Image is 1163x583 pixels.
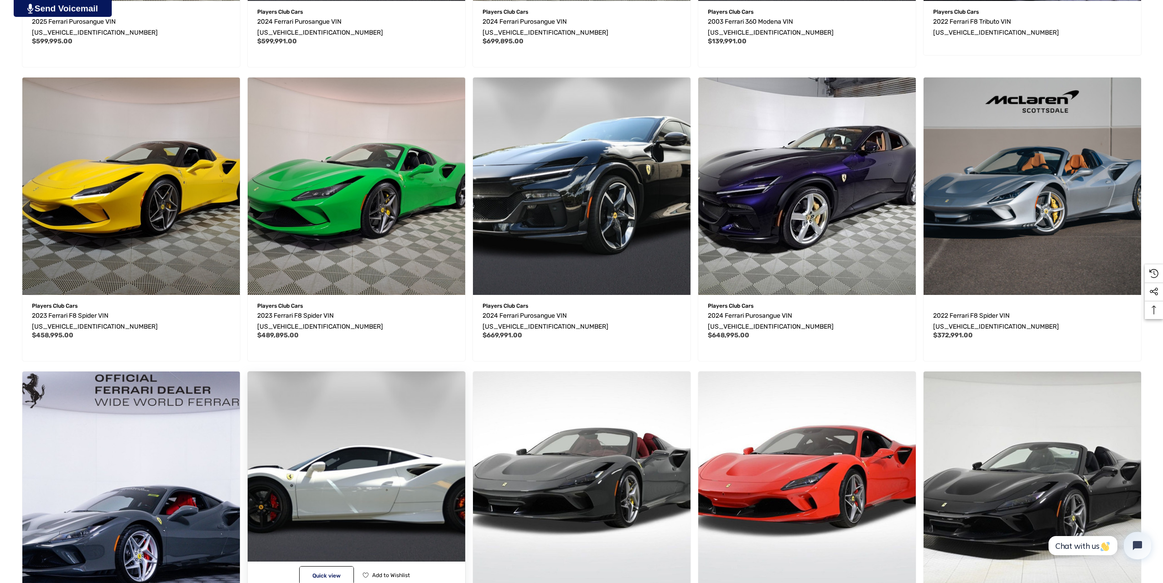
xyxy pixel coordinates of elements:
[483,300,681,312] p: Players Club Cars
[698,77,916,295] a: 2024 Ferrari Purosangue VIN ZSG06VTA7R0305445,$648,995.00
[708,18,834,36] span: 2003 Ferrari 360 Modena VIN [US_VEHICLE_IDENTIFICATION_NUMBER]
[32,300,230,312] p: Players Club Cars
[248,77,465,295] a: 2023 Ferrari F8 Spider VIN ZFF93LMA7P0290414,$489,895.00
[483,18,608,36] span: 2024 Ferrari Purosangue VIN [US_VEHICLE_IDENTIFICATION_NUMBER]
[708,312,834,330] span: 2024 Ferrari Purosangue VIN [US_VEHICLE_IDENTIFICATION_NUMBER]
[1145,305,1163,315] svg: Top
[257,18,383,36] span: 2024 Ferrari Purosangue VIN [US_VEHICLE_IDENTIFICATION_NUMBER]
[473,77,691,295] img: For Sale 2024 Ferrari Purosangue VIN ZSG06VTA2R0310309
[708,331,749,339] span: $648,995.00
[483,310,681,332] a: 2024 Ferrari Purosangue VIN ZSG06VTA2R0310309,$669,991.00
[483,16,681,38] a: 2024 Ferrari Purosangue VIN ZSG06VTA2R0305563,$699,895.00
[1149,287,1158,296] svg: Social Media
[933,16,1132,38] a: 2022 Ferrari F8 Tributo VIN ZFF92LLA3N0282389,
[473,77,691,295] a: 2024 Ferrari Purosangue VIN ZSG06VTA2R0310309,$669,991.00
[933,18,1059,36] span: 2022 Ferrari F8 Tributo VIN [US_VEHICLE_IDENTIFICATION_NUMBER]
[933,310,1132,332] a: 2022 Ferrari F8 Spider VIN ZFF93LMA9M0260715,$372,991.00
[22,77,240,295] a: 2023 Ferrari F8 Spider VIN ZFF93LMA1P0292871,$458,995.00
[708,300,906,312] p: Players Club Cars
[257,310,456,332] a: 2023 Ferrari F8 Spider VIN ZFF93LMA7P0290414,$489,895.00
[32,310,230,332] a: 2023 Ferrari F8 Spider VIN ZFF93LMA1P0292871,$458,995.00
[22,77,240,295] img: For Sale 2023 Ferrari F8 Spider VIN ZFF93LMA1P0292871
[483,312,608,330] span: 2024 Ferrari Purosangue VIN [US_VEHICLE_IDENTIFICATION_NUMBER]
[257,312,383,330] span: 2023 Ferrari F8 Spider VIN [US_VEHICLE_IDENTIFICATION_NUMBER]
[924,77,1141,295] a: 2022 Ferrari F8 Spider VIN ZFF93LMA9M0260715,$372,991.00
[257,331,299,339] span: $489,895.00
[483,6,681,18] p: Players Club Cars
[32,331,73,339] span: $458,995.00
[1149,269,1158,278] svg: Recently Viewed
[483,37,524,45] span: $699,895.00
[257,16,456,38] a: 2024 Ferrari Purosangue VIN ZFF06VTA8P0295621,$599,991.00
[27,4,33,14] img: PjwhLS0gR2VuZXJhdG9yOiBHcmF2aXQuaW8gLS0+PHN2ZyB4bWxucz0iaHR0cDovL3d3dy53My5vcmcvMjAwMC9zdmciIHhtb...
[312,573,341,579] span: Quick view
[257,37,297,45] span: $599,991.00
[1038,524,1159,567] iframe: Tidio Chat
[708,310,906,332] a: 2024 Ferrari Purosangue VIN ZSG06VTA7R0305445,$648,995.00
[32,37,73,45] span: $599,995.00
[708,6,906,18] p: Players Club Cars
[924,77,1141,295] img: For Sale 2022 Ferrari F8 Spider VIN ZFF93LMA9M0260715
[257,6,456,18] p: Players Club Cars
[708,16,906,38] a: 2003 Ferrari 360 Modena VIN ZFFYT53A030133990,$139,991.00
[32,18,158,36] span: 2025 Ferrari Purosangue VIN [US_VEHICLE_IDENTIFICATION_NUMBER]
[933,331,973,339] span: $372,991.00
[708,37,747,45] span: $139,991.00
[698,77,916,295] img: For Sale 2024 Ferrari Purosangue VIN ZSG06VTA7R0305445
[32,6,230,18] p: Players Club Cars
[248,77,465,295] img: For Sale 2023 Ferrari F8 Spider VIN ZFF93LMA7P0290414
[372,572,410,578] span: Add to Wishlist
[257,300,456,312] p: Players Club Cars
[32,312,158,330] span: 2023 Ferrari F8 Spider VIN [US_VEHICLE_IDENTIFICATION_NUMBER]
[933,312,1059,330] span: 2022 Ferrari F8 Spider VIN [US_VEHICLE_IDENTIFICATION_NUMBER]
[483,331,522,339] span: $669,991.00
[933,6,1132,18] p: Players Club Cars
[32,16,230,38] a: 2025 Ferrari Purosangue VIN ZSG06VTA9S0319580,$599,995.00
